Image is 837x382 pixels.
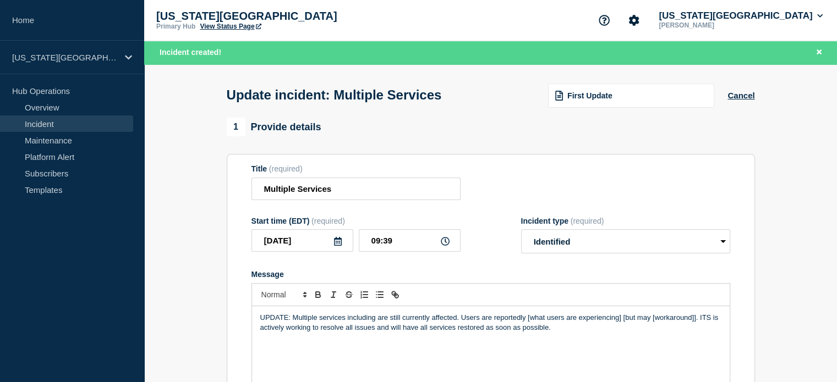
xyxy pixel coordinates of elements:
[251,217,461,225] div: Start time (EDT)
[311,217,345,225] span: (required)
[727,91,754,100] button: Cancel
[555,91,563,101] img: template icon
[12,53,118,62] p: [US_STATE][GEOGRAPHIC_DATA]
[593,9,616,32] button: Support
[227,118,321,136] div: Provide details
[326,288,341,301] button: Toggle italic text
[310,288,326,301] button: Toggle bold text
[341,288,357,301] button: Toggle strikethrough text
[227,118,245,136] span: 1
[567,91,612,100] span: First Update
[372,288,387,301] button: Toggle bulleted list
[156,23,195,30] p: Primary Hub
[227,87,442,103] h1: Update incident: Multiple Services
[256,288,310,301] span: Font size
[622,9,645,32] button: Account settings
[359,229,461,252] input: HH:MM
[251,164,461,173] div: Title
[251,229,353,252] input: YYYY-MM-DD
[251,270,730,279] div: Message
[269,164,303,173] span: (required)
[521,229,730,253] select: Incident type
[200,23,261,30] a: View Status Page
[657,10,825,21] button: [US_STATE][GEOGRAPHIC_DATA]
[657,21,771,29] p: [PERSON_NAME]
[387,288,403,301] button: Toggle link
[357,288,372,301] button: Toggle ordered list
[812,46,826,59] button: Close banner
[521,217,730,225] div: Incident type
[160,48,221,57] span: Incident created!
[571,217,604,225] span: (required)
[156,10,376,23] p: [US_STATE][GEOGRAPHIC_DATA]
[260,313,721,333] p: UPDATE: Multiple services including are still currently affected. Users are reportedly [what user...
[251,178,461,200] input: Title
